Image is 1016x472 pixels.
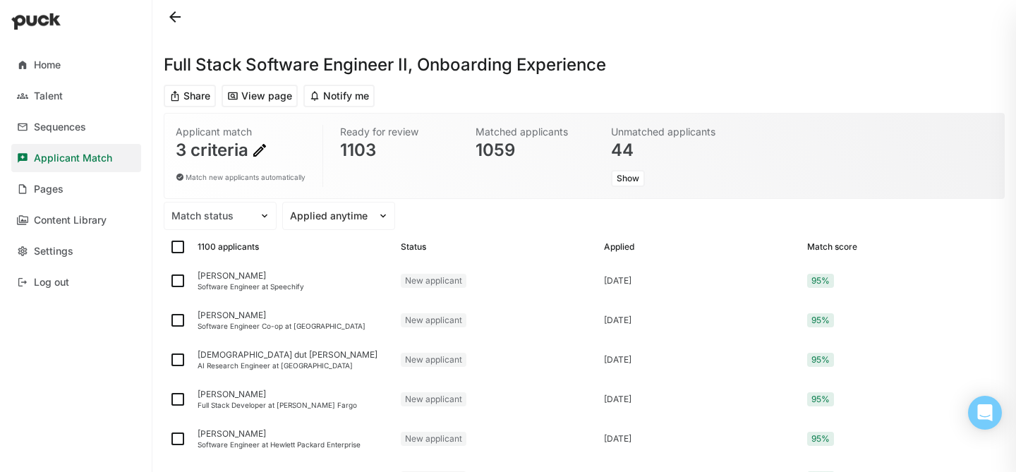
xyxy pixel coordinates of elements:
div: 95% [807,432,834,446]
a: Settings [11,237,141,265]
a: Pages [11,175,141,203]
a: Sequences [11,113,141,141]
div: [DATE] [604,276,796,286]
div: 1100 applicants [198,242,259,252]
div: Status [401,242,426,252]
div: Talent [34,90,63,102]
div: New applicant [401,432,466,446]
a: Applicant Match [11,144,141,172]
div: Log out [34,277,69,289]
a: Home [11,51,141,79]
button: Share [164,85,216,107]
div: Applicant Match [34,152,112,164]
div: [DATE] [604,315,796,325]
div: New applicant [401,274,466,288]
div: [DATE] [604,434,796,444]
div: [PERSON_NAME] [198,389,389,399]
div: Software Engineer at Hewlett Packard Enterprise [198,440,389,449]
div: [DATE] [604,355,796,365]
button: Show [611,170,645,187]
div: New applicant [401,392,466,406]
a: Talent [11,82,141,110]
div: Software Engineer at Speechify [198,282,389,291]
div: New applicant [401,313,466,327]
div: 1059 [476,142,591,159]
div: Match score [807,242,857,252]
div: AI Research Engineer at [GEOGRAPHIC_DATA] [198,361,389,370]
div: 95% [807,353,834,367]
div: Matched applicants [476,125,591,139]
div: New applicant [401,353,466,367]
div: Sequences [34,121,86,133]
div: 1103 [340,142,456,159]
div: [DATE] [604,394,796,404]
h1: Full Stack Software Engineer II, Onboarding Experience [164,56,606,73]
div: Software Engineer Co-op at [GEOGRAPHIC_DATA] [198,322,389,330]
div: Settings [34,246,73,258]
div: Applied [604,242,634,252]
div: [PERSON_NAME] [198,271,389,281]
div: Pages [34,183,64,195]
div: 95% [807,313,834,327]
div: Unmatched applicants [611,125,727,139]
div: Ready for review [340,125,456,139]
div: [DEMOGRAPHIC_DATA] dut [PERSON_NAME] [198,350,389,360]
div: [PERSON_NAME] [198,310,389,320]
div: Match new applicants automatically [176,170,306,184]
div: 3 criteria [176,142,306,159]
div: Content Library [34,214,107,226]
button: View page [222,85,298,107]
div: 44 [611,142,727,159]
div: Open Intercom Messenger [968,396,1002,430]
div: Applicant match [176,125,306,139]
div: Full Stack Developer at [PERSON_NAME] Fargo [198,401,389,409]
div: [PERSON_NAME] [198,429,389,439]
div: Home [34,59,61,71]
div: 95% [807,392,834,406]
div: 95% [807,274,834,288]
button: Notify me [303,85,375,107]
a: Content Library [11,206,141,234]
